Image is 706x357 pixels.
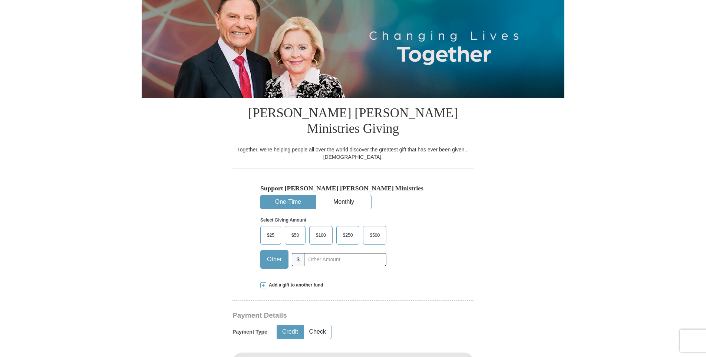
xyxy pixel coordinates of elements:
span: $ [292,253,304,266]
span: $500 [366,230,383,241]
h5: Support [PERSON_NAME] [PERSON_NAME] Ministries [260,184,446,192]
h3: Payment Details [232,311,422,320]
div: Together, we're helping people all over the world discover the greatest gift that has ever been g... [232,146,474,161]
span: $50 [288,230,303,241]
button: Monthly [316,195,371,209]
span: $250 [339,230,357,241]
button: Check [304,325,331,339]
button: Credit [277,325,303,339]
input: Other Amount [304,253,386,266]
h5: Payment Type [232,329,267,335]
button: One-Time [261,195,316,209]
span: $25 [263,230,278,241]
strong: Select Giving Amount [260,217,306,223]
span: Other [263,254,286,265]
span: Add a gift to another fund [266,282,323,288]
h1: [PERSON_NAME] [PERSON_NAME] Ministries Giving [232,98,474,146]
span: $100 [312,230,330,241]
